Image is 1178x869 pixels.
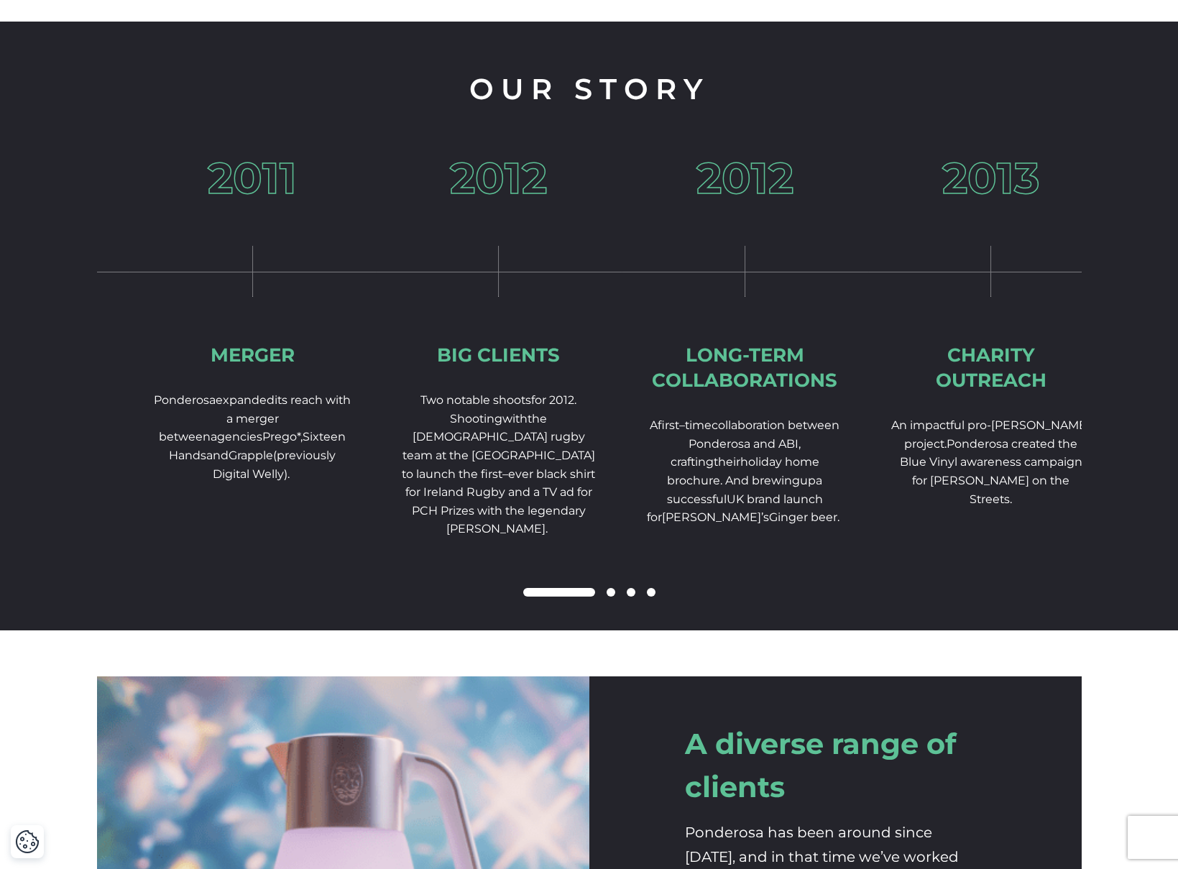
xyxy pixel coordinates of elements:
[912,474,1069,506] span: for [PERSON_NAME] on the Streets.
[726,455,733,469] span: e
[733,474,781,487] span: nd brew
[891,418,1090,451] span: An impactful pro-[PERSON_NAME] project.
[405,467,596,536] span: ever black shirt for Ireland Rugby and a TV ad for PCH Prizes with the legendary [PERSON_NAME].
[437,343,560,368] div: Big Clients
[695,455,714,469] span: ing
[714,455,726,469] span: th
[206,449,229,462] span: and
[667,474,823,506] span: a successful
[689,418,839,451] span: collaboration between Ponderosa and ABI
[667,455,819,487] span: holiday home brochure
[208,157,297,200] h3: 2011
[696,157,793,200] h3: 2012
[900,437,1082,469] span: Ponderosa created the Blue Vinyl awareness campaign
[450,157,547,200] h3: 2012
[213,449,336,481] span: (previously Digital Welly).
[15,829,40,854] img: Revisit consent button
[531,393,576,407] span: for 2012.
[662,510,769,524] span: [PERSON_NAME]’s
[650,418,658,432] span: A
[645,343,845,393] div: Long-term collaborations
[891,343,1092,393] div: Charity Outreach
[800,474,816,487] span: up
[229,449,273,462] span: Grapple
[211,430,262,443] span: agencies
[169,430,346,462] span: Sixteen Hands
[769,510,839,524] span: Ginger beer.
[450,412,502,426] span: Shooting
[685,722,985,809] h2: A diverse range of clients
[733,455,740,469] span: ir
[512,412,528,426] span: ith
[262,430,300,443] span: Prego*
[300,430,303,443] span: ,
[725,474,733,487] span: A
[502,467,508,481] span: –
[259,393,275,407] span: ed
[685,418,712,432] span: time
[679,418,685,432] span: –
[502,412,512,426] span: w
[781,474,800,487] span: ing
[15,829,40,854] button: Cookie Settings
[216,393,259,407] span: expand
[211,343,295,368] div: Merger
[647,492,823,525] span: UK brand launch for
[154,393,216,407] span: Ponderosa
[942,157,1040,200] h3: 2013
[671,455,695,469] span: craft
[97,68,1082,111] h2: Our Story
[420,393,531,407] span: Two notable shoots
[799,437,801,451] span: ,
[720,474,722,487] span: .
[159,393,351,443] span: its reach with a merger between
[658,418,679,432] span: first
